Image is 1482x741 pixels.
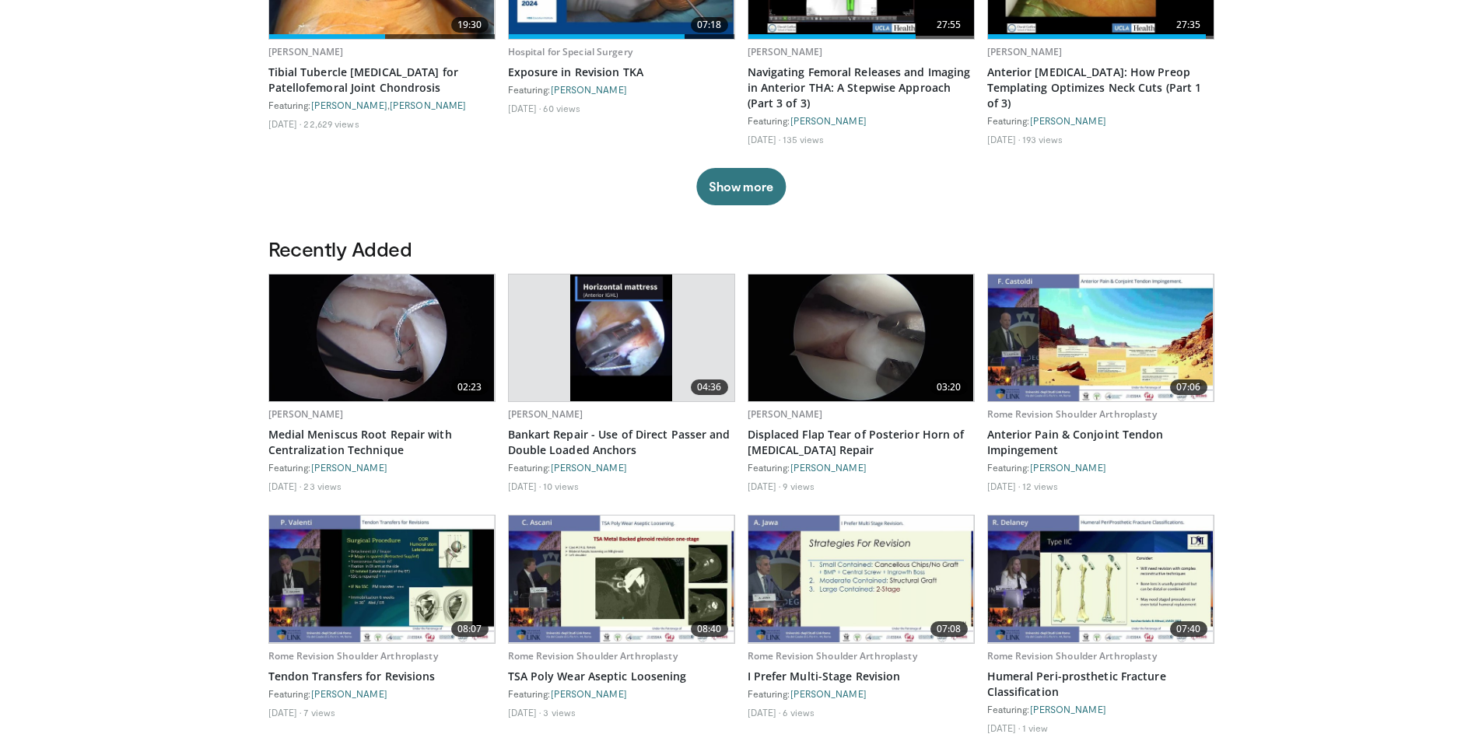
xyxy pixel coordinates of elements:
[748,427,975,458] a: Displaced Flap Tear of Posterior Horn of [MEDICAL_DATA] Repair
[1170,621,1207,637] span: 07:40
[987,133,1021,145] li: [DATE]
[748,274,974,401] a: 03:20
[987,407,1157,421] a: Rome Revision Shoulder Arthroplasty
[509,274,734,401] a: 04:36
[543,480,579,492] li: 10 views
[543,706,576,718] li: 3 views
[987,427,1214,458] a: Anterior Pain & Conjoint Tendon Impingement
[508,407,583,421] a: [PERSON_NAME]
[988,274,1214,401] a: 07:06
[268,407,344,421] a: [PERSON_NAME]
[987,461,1214,474] div: Featuring:
[451,379,489,395] span: 02:23
[303,117,359,130] li: 22,629 views
[451,621,489,637] span: 08:07
[311,462,387,473] a: [PERSON_NAME]
[508,83,735,96] div: Featuring:
[748,45,823,58] a: [PERSON_NAME]
[508,102,541,114] li: [DATE]
[1022,722,1048,734] li: 1 view
[790,688,867,699] a: [PERSON_NAME]
[311,688,387,699] a: [PERSON_NAME]
[311,100,387,110] a: [PERSON_NAME]
[508,461,735,474] div: Featuring:
[1022,133,1063,145] li: 193 views
[269,516,495,642] a: 08:07
[783,480,815,492] li: 9 views
[691,17,728,33] span: 07:18
[551,688,627,699] a: [PERSON_NAME]
[748,133,781,145] li: [DATE]
[543,102,580,114] li: 60 views
[268,99,496,111] div: Featuring: ,
[748,480,781,492] li: [DATE]
[508,649,678,662] a: Rome Revision Shoulder Arthroplasty
[508,687,735,700] div: Featuring:
[451,17,489,33] span: 19:30
[691,379,728,395] span: 04:36
[748,516,974,642] img: a3fe917b-418f-4b37-ad2e-b0d12482d850.620x360_q85_upscale.jpg
[987,649,1157,662] a: Rome Revision Shoulder Arthroplasty
[268,427,496,458] a: Medial Meniscus Root Repair with Centralization Technique
[269,274,495,401] a: 02:23
[551,462,627,473] a: [PERSON_NAME]
[268,480,302,492] li: [DATE]
[930,17,968,33] span: 27:55
[748,407,823,421] a: [PERSON_NAME]
[988,274,1214,401] img: 8037028b-5014-4d38-9a8c-71d966c81743.620x360_q85_upscale.jpg
[303,706,335,718] li: 7 views
[988,516,1214,642] a: 07:40
[268,236,1214,261] h3: Recently Added
[1170,379,1207,395] span: 07:06
[268,687,496,700] div: Featuring:
[987,114,1214,127] div: Featuring:
[987,45,1063,58] a: [PERSON_NAME]
[570,274,672,401] img: cd449402-123d-47f7-b112-52d159f17939.620x360_q85_upscale.jpg
[987,722,1021,734] li: [DATE]
[790,462,867,473] a: [PERSON_NAME]
[1030,462,1106,473] a: [PERSON_NAME]
[508,65,735,80] a: Exposure in Revision TKA
[790,115,867,126] a: [PERSON_NAME]
[268,649,438,662] a: Rome Revision Shoulder Arthroplasty
[268,65,496,96] a: Tibial Tubercle [MEDICAL_DATA] for Patellofemoral Joint Chondrosis
[748,114,975,127] div: Featuring:
[508,480,541,492] li: [DATE]
[269,516,495,642] img: f121adf3-8f2a-432a-ab04-b981073a2ae5.620x360_q85_upscale.jpg
[508,427,735,458] a: Bankart Repair - Use of Direct Passer and Double Loaded Anchors
[1030,115,1106,126] a: [PERSON_NAME]
[748,649,917,662] a: Rome Revision Shoulder Arthroplasty
[303,480,342,492] li: 23 views
[508,706,541,718] li: [DATE]
[930,379,968,395] span: 03:20
[987,703,1214,715] div: Featuring:
[508,669,735,684] a: TSA Poly Wear Aseptic Loosening
[509,516,734,642] img: b9682281-d191-4971-8e2c-52cd21f8feaa.620x360_q85_upscale.jpg
[509,516,734,642] a: 08:40
[930,621,968,637] span: 07:08
[783,133,824,145] li: 135 views
[1030,704,1106,715] a: [PERSON_NAME]
[748,516,974,642] a: 07:08
[748,669,975,684] a: I Prefer Multi-Stage Revision
[268,45,344,58] a: [PERSON_NAME]
[748,65,975,111] a: Navigating Femoral Releases and Imaging in Anterior THA: A Stepwise Approach (Part 3 of 3)
[988,516,1214,642] img: c89197b7-361e-43d5-a86e-0b48a5cfb5ba.620x360_q85_upscale.jpg
[268,117,302,130] li: [DATE]
[1170,17,1207,33] span: 27:35
[748,461,975,474] div: Featuring:
[748,706,781,718] li: [DATE]
[987,480,1021,492] li: [DATE]
[508,45,632,58] a: Hospital for Special Surgery
[390,100,466,110] a: [PERSON_NAME]
[691,621,728,637] span: 08:40
[268,669,496,684] a: Tendon Transfers for Revisions
[783,706,815,718] li: 6 views
[268,706,302,718] li: [DATE]
[987,65,1214,111] a: Anterior [MEDICAL_DATA]: How Preop Templating Optimizes Neck Cuts (Part 1 of 3)
[1022,480,1058,492] li: 12 views
[748,687,975,700] div: Featuring:
[551,84,627,95] a: [PERSON_NAME]
[748,274,974,401] img: 2649116b-05f8-405c-a48f-a284a947b030.620x360_q85_upscale.jpg
[987,669,1214,700] a: Humeral Peri-prosthetic Fracture Classification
